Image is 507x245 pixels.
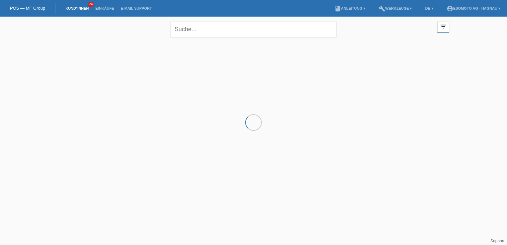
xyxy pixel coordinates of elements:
[62,6,92,10] a: Kund*innen
[92,6,117,10] a: Einkäufe
[443,6,504,10] a: account_circleEsomoto AG - Hagnau ▾
[490,239,504,243] a: Support
[88,2,94,7] span: 24
[379,5,385,12] i: build
[447,5,453,12] i: account_circle
[422,6,436,10] a: DE ▾
[375,6,415,10] a: buildWerkzeuge ▾
[334,5,341,12] i: book
[10,6,45,11] a: POS — MF Group
[117,6,155,10] a: E-Mail Support
[331,6,369,10] a: bookAnleitung ▾
[440,23,447,30] i: filter_list
[171,22,336,37] input: Suche...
